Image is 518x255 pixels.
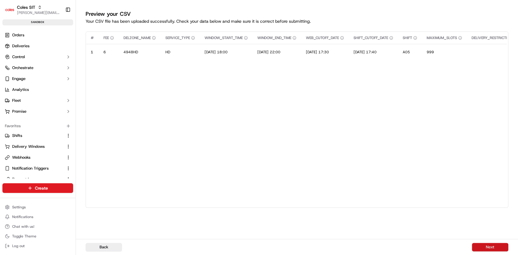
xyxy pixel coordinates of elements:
[57,88,97,94] span: API Documentation
[43,102,73,107] a: Powered byPylon
[205,50,248,55] button: Edit WINDOW_START_TIME value
[2,74,73,84] button: Engage
[5,144,63,149] a: Delivery Windows
[86,10,508,18] h1: Preview your CSV
[354,50,393,55] button: Edit SHIFT_CUTOFF_DATE value
[12,177,36,182] span: Request Logs
[427,50,434,55] span: 999
[12,214,33,219] span: Notifications
[51,88,56,93] div: 💻
[12,133,22,138] span: Shifts
[2,153,73,162] button: Webhooks
[5,177,63,182] a: Request Logs
[103,50,114,55] button: Edit FEE value
[306,50,344,55] button: Edit WEB_CUTOFF_DATE value
[257,50,296,55] button: Edit WINDOW_END_TIME value
[2,41,73,51] a: Deliveries
[6,24,110,34] p: Welcome 👋
[2,222,73,231] button: Chat with us!
[2,85,73,94] a: Analytics
[91,50,94,55] div: 1
[35,185,48,191] span: Create
[124,35,151,40] span: DELZONE_NAME
[86,18,508,24] p: Your CSV file has been uploaded successfully. Check your data below and make sure it is correct b...
[60,103,73,107] span: Pylon
[16,39,109,45] input: Got a question? Start typing here...
[427,50,462,55] button: Edit MAXIMUM_SLOTS value
[17,4,35,10] button: Coles SIT
[12,98,21,103] span: Fleet
[2,174,73,184] button: Request Logs
[2,131,73,141] button: Shifts
[2,63,73,73] button: Orchestrate
[306,35,339,40] span: WEB_CUTOFF_DATE
[2,2,63,17] button: Coles SITColes SIT[PERSON_NAME][EMAIL_ADDRESS][PERSON_NAME][DOMAIN_NAME]
[12,144,45,149] span: Delivery Windows
[2,96,73,105] button: Fleet
[17,10,60,15] button: [PERSON_NAME][EMAIL_ADDRESS][PERSON_NAME][DOMAIN_NAME]
[21,58,100,64] div: Start new chat
[103,50,106,55] span: 6
[2,213,73,221] button: Notifications
[2,30,73,40] a: Orders
[306,50,329,55] span: [DATE] 17:30
[12,224,34,229] span: Chat with us!
[6,58,17,69] img: 1736555255976-a54dd68f-1ca7-489b-9aae-adbdc363a1c4
[2,232,73,240] button: Toggle Theme
[2,52,73,62] button: Control
[2,183,73,193] button: Create
[205,50,228,55] span: [DATE] 18:00
[257,35,291,40] span: WINDOW_END_TIME
[124,50,138,55] span: 4948HD
[12,32,24,38] span: Orders
[21,64,77,69] div: We're available if you need us!
[2,19,73,25] div: sandbox
[403,35,412,40] span: SHIFT
[403,50,410,55] span: A05
[2,121,73,131] div: Favorites
[12,166,49,171] span: Notification Triggers
[12,234,36,239] span: Toggle Theme
[12,109,26,114] span: Promise
[124,50,156,55] button: Edit DELZONE_NAME value
[103,60,110,67] button: Start new chat
[5,133,63,138] a: Shifts
[354,50,377,55] span: [DATE] 17:40
[2,164,73,173] button: Notification Triggers
[12,43,29,49] span: Deliveries
[2,107,73,116] button: Promise
[427,35,457,40] span: MAXIMUM_SLOTS
[472,243,508,251] button: Next
[6,6,18,18] img: Nash
[12,155,30,160] span: Webhooks
[472,35,515,40] span: DELIVERY_RESTRICTION1
[165,50,195,55] button: Edit SERVICE_TYPE value
[12,76,25,81] span: Engage
[165,35,190,40] span: SERVICE_TYPE
[403,50,417,55] button: Edit SHIFT value
[86,243,122,251] button: Back
[6,88,11,93] div: 📗
[5,166,63,171] a: Notification Triggers
[257,50,280,55] span: [DATE] 22:00
[5,5,15,15] img: Coles SIT
[205,35,243,40] span: WINDOW_START_TIME
[12,54,25,60] span: Control
[12,87,29,92] span: Analytics
[2,142,73,151] button: Delivery Windows
[5,155,63,160] a: Webhooks
[12,205,26,210] span: Settings
[12,65,33,71] span: Orchestrate
[12,243,25,248] span: Log out
[91,35,94,40] div: #
[165,50,170,55] span: HD
[103,35,109,40] span: FEE
[49,85,100,96] a: 💻API Documentation
[2,242,73,250] button: Log out
[4,85,49,96] a: 📗Knowledge Base
[12,88,46,94] span: Knowledge Base
[354,35,388,40] span: SHIFT_CUTOFF_DATE
[2,203,73,211] button: Settings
